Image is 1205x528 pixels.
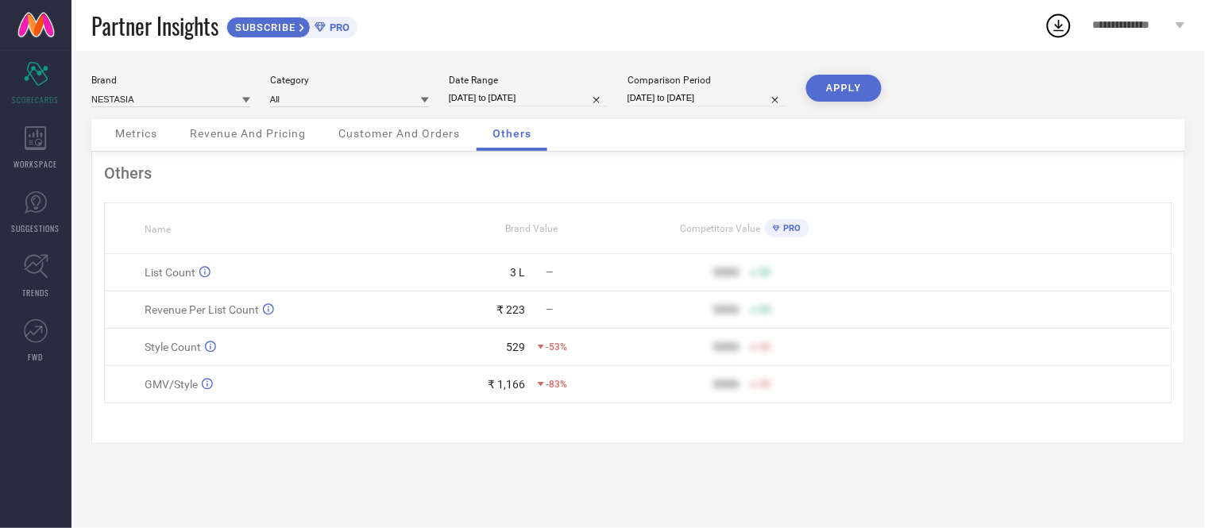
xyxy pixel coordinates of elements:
div: 9999 [713,378,739,391]
a: SUBSCRIBEPRO [226,13,357,38]
span: Revenue And Pricing [190,127,306,140]
span: — [546,267,554,278]
span: Competitors Value [681,223,761,234]
div: Date Range [449,75,608,86]
div: ₹ 1,166 [489,378,526,391]
span: WORKSPACE [14,158,58,170]
div: Others [104,164,1172,183]
span: Others [492,127,531,140]
input: Select comparison period [628,90,786,106]
span: Style Count [145,341,201,353]
span: Customer And Orders [338,127,460,140]
span: SUGGESTIONS [12,222,60,234]
span: Partner Insights [91,10,218,42]
span: PRO [780,223,801,233]
span: -83% [546,379,568,390]
div: ₹ 223 [497,303,526,316]
div: 9999 [713,341,739,353]
span: 50 [759,304,771,315]
span: PRO [326,21,350,33]
span: GMV/Style [145,378,198,391]
span: TRENDS [22,287,49,299]
div: 9999 [713,303,739,316]
span: — [546,304,554,315]
span: Revenue Per List Count [145,303,259,316]
span: SCORECARDS [13,94,60,106]
div: 529 [507,341,526,353]
span: -53% [546,341,568,353]
div: 3 L [511,266,526,279]
div: Open download list [1045,11,1073,40]
div: Brand [91,75,250,86]
div: 9999 [713,266,739,279]
span: 50 [759,267,771,278]
span: FWD [29,351,44,363]
span: List Count [145,266,195,279]
span: Brand Value [505,223,558,234]
span: Metrics [115,127,157,140]
span: SUBSCRIBE [227,21,299,33]
div: Comparison Period [628,75,786,86]
button: APPLY [806,75,882,102]
div: Category [270,75,429,86]
span: 50 [759,341,771,353]
input: Select date range [449,90,608,106]
span: Name [145,224,171,235]
span: 50 [759,379,771,390]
